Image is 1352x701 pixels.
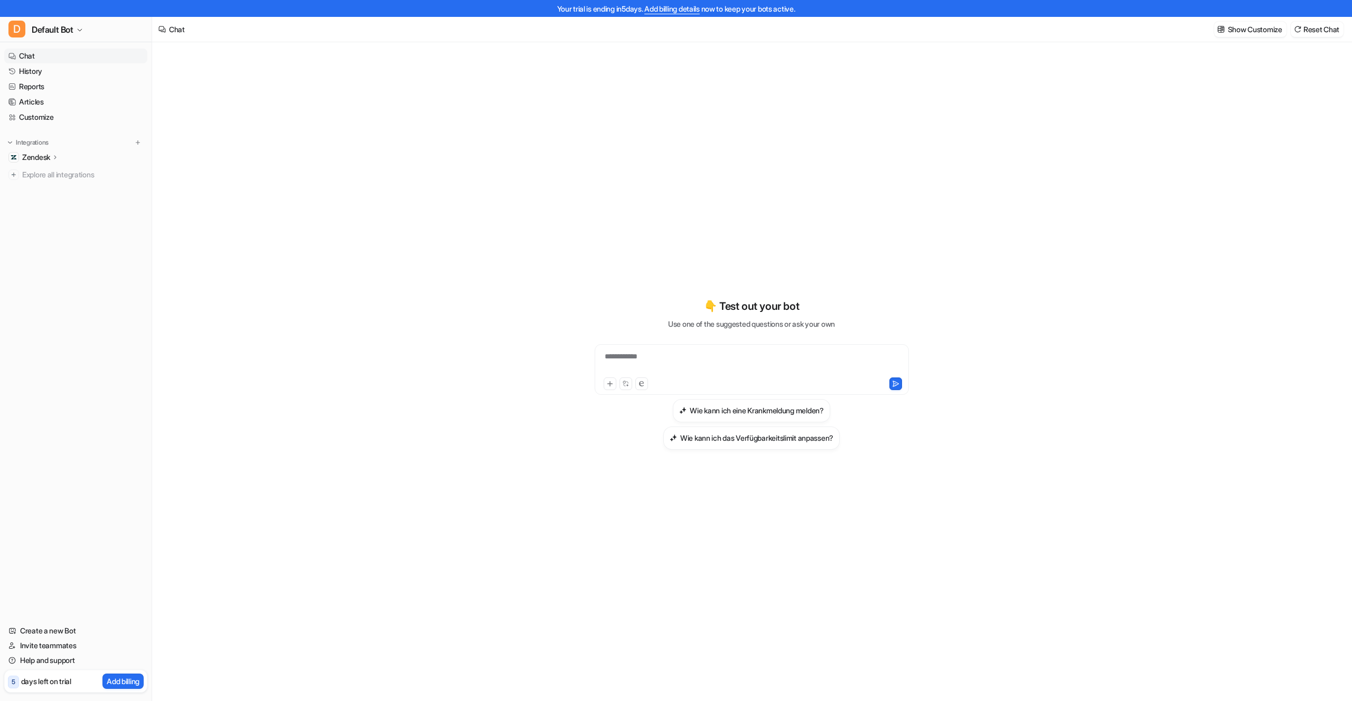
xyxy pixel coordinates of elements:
p: Add billing [107,676,139,687]
button: Reset Chat [1291,22,1344,37]
a: Help and support [4,653,147,668]
img: Wie kann ich das Verfügbarkeitslimit anpassen? [670,434,677,442]
a: Articles [4,94,147,109]
p: Show Customize [1228,24,1282,35]
button: Show Customize [1214,22,1287,37]
img: customize [1217,25,1225,33]
a: Create a new Bot [4,623,147,638]
a: History [4,64,147,79]
p: days left on trial [21,676,71,687]
div: Chat [169,24,185,35]
img: reset [1294,25,1301,33]
p: 👇 Test out your bot [704,298,799,314]
button: Wie kann ich das Verfügbarkeitslimit anpassen?Wie kann ich das Verfügbarkeitslimit anpassen? [663,427,840,450]
h3: Wie kann ich eine Krankmeldung melden? [690,405,823,416]
a: Reports [4,79,147,94]
img: explore all integrations [8,169,19,180]
p: 5 [12,677,15,687]
button: Add billing [102,674,144,689]
p: Use one of the suggested questions or ask your own [668,318,835,329]
img: menu_add.svg [134,139,142,146]
img: expand menu [6,139,14,146]
img: Wie kann ich eine Krankmeldung melden? [679,406,687,414]
a: Invite teammates [4,638,147,653]
a: Customize [4,110,147,125]
img: Zendesk [11,154,17,160]
a: Chat [4,49,147,63]
p: Zendesk [22,152,50,163]
button: Integrations [4,137,52,148]
h3: Wie kann ich das Verfügbarkeitslimit anpassen? [680,432,833,443]
span: D [8,21,25,37]
a: Add billing details [644,4,700,13]
a: Explore all integrations [4,167,147,182]
button: Wie kann ich eine Krankmeldung melden?Wie kann ich eine Krankmeldung melden? [673,399,830,422]
span: Explore all integrations [22,166,143,183]
span: Default Bot [32,22,73,37]
p: Integrations [16,138,49,147]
